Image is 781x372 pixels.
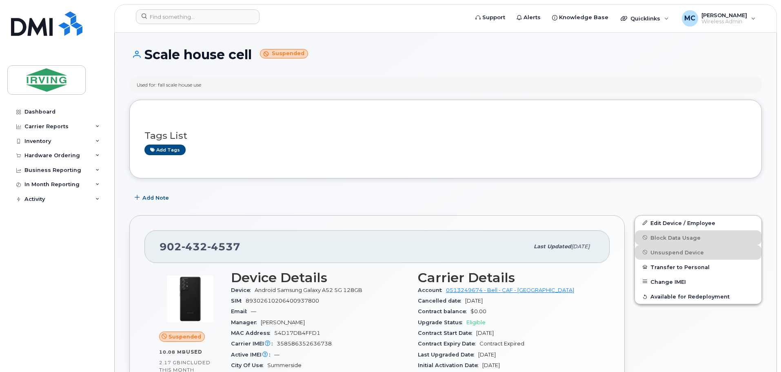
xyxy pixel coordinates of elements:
[418,362,482,368] span: Initial Activation Date
[137,81,201,88] div: Used for: fall scale house use
[446,287,574,293] a: 0513249674 - Bell - CAF - [GEOGRAPHIC_DATA]
[267,362,302,368] span: Summerside
[231,308,251,314] span: Email
[466,319,486,325] span: Eligible
[260,49,308,58] small: Suspended
[246,298,319,304] span: 89302610206400937800
[650,249,704,255] span: Unsuspend Device
[418,330,476,336] span: Contract Start Date
[261,319,305,325] span: [PERSON_NAME]
[231,287,255,293] span: Device
[255,287,362,293] span: Android Samsung Galaxy A52 5G 128GB
[231,319,261,325] span: Manager
[476,330,494,336] span: [DATE]
[142,194,169,202] span: Add Note
[129,191,176,205] button: Add Note
[169,333,201,341] span: Suspended
[274,330,320,336] span: 54D17DB4FFD1
[251,308,256,314] span: —
[418,352,478,358] span: Last Upgraded Date
[144,145,186,155] a: Add tags
[418,319,466,325] span: Upgrade Status
[231,362,267,368] span: City Of Use
[635,260,761,274] button: Transfer to Personal
[231,330,274,336] span: MAC Address
[207,241,240,253] span: 4537
[182,241,207,253] span: 432
[231,352,274,358] span: Active IMEI
[635,289,761,304] button: Available for Redeployment
[534,243,571,249] span: Last updated
[144,131,747,141] h3: Tags List
[159,349,186,355] span: 10.08 MB
[186,349,202,355] span: used
[479,341,524,347] span: Contract Expired
[160,241,240,253] span: 902
[231,298,246,304] span: SIM
[418,308,470,314] span: Contract balance
[129,47,762,62] h1: Scale house cell
[650,294,730,300] span: Available for Redeployment
[166,274,215,323] img: image20231002-3703462-2e78ka.jpeg
[418,287,446,293] span: Account
[571,243,590,249] span: [DATE]
[635,230,761,245] button: Block Data Usage
[635,274,761,289] button: Change IMEI
[418,298,465,304] span: Cancelled date
[274,352,280,358] span: —
[418,270,595,285] h3: Carrier Details
[470,308,486,314] span: $0.00
[159,360,181,365] span: 2.17 GB
[465,298,483,304] span: [DATE]
[478,352,496,358] span: [DATE]
[231,270,408,285] h3: Device Details
[277,341,332,347] span: 358586352636738
[418,341,479,347] span: Contract Expiry Date
[482,362,500,368] span: [DATE]
[635,245,761,260] button: Unsuspend Device
[231,341,277,347] span: Carrier IMEI
[635,216,761,230] a: Edit Device / Employee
